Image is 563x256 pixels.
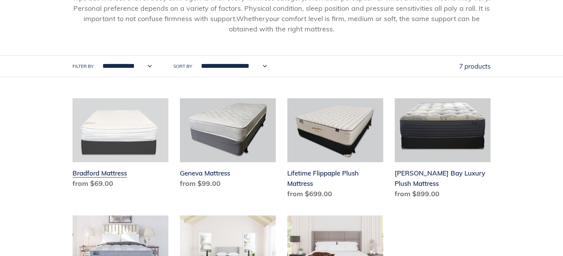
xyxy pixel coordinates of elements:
label: Sort by [173,63,192,70]
a: Geneva Mattress [180,98,276,192]
a: Bradford Mattress [72,98,168,192]
span: 7 products [459,62,491,70]
span: Whether [236,14,265,23]
a: Lifetime Flippaple Plush Mattress [287,98,383,202]
a: Chadwick Bay Luxury Plush Mattress [395,98,491,202]
label: Filter by [72,63,94,70]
